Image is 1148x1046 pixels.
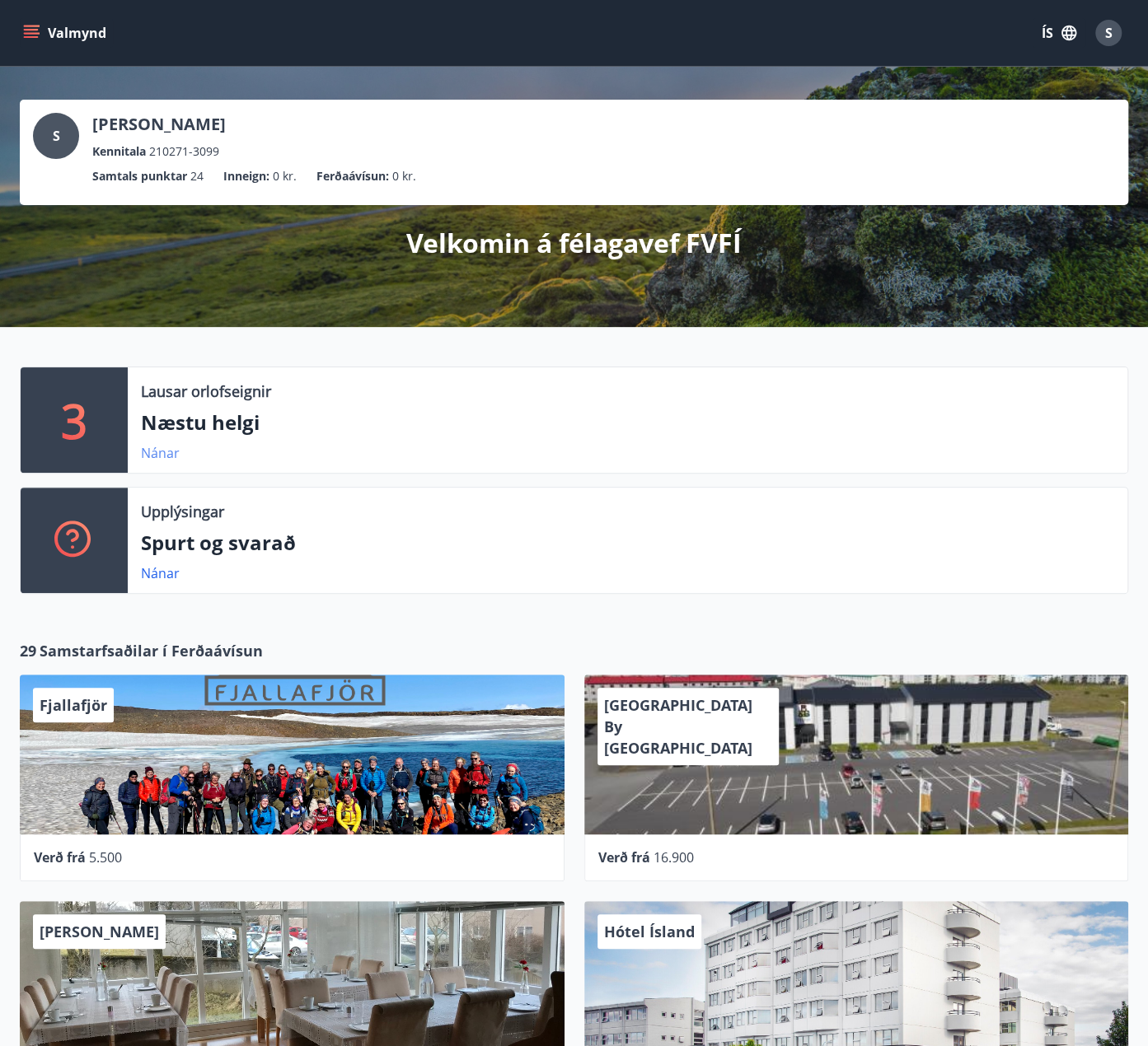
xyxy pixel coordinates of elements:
p: Ferðaávísun : [316,167,389,185]
span: Verð frá [34,848,86,866]
p: Velkomin á félagavef FVFÍ [406,225,742,261]
a: Nánar [141,564,180,582]
span: 210271-3099 [149,142,219,161]
p: Næstu helgi [141,409,1114,437]
p: Inneign : [223,167,269,185]
p: Lausar orlofseignir [141,381,271,402]
button: ÍS [1033,18,1085,48]
span: 16.900 [654,848,694,866]
p: 3 [61,389,87,451]
span: [PERSON_NAME] [40,922,159,941]
button: S [1089,13,1128,53]
span: 0 kr. [273,167,297,185]
a: Nánar [141,444,180,462]
button: menu [20,18,113,48]
p: Spurt og svarað [141,529,1114,557]
span: Hótel Ísland [604,922,695,941]
span: S [53,127,60,145]
span: [GEOGRAPHIC_DATA] By [GEOGRAPHIC_DATA] [604,695,752,758]
p: Kennitala [92,142,146,161]
p: [PERSON_NAME] [92,113,226,136]
span: 29 [20,640,36,661]
span: Fjallafjör [40,695,107,715]
span: Verð frá [598,848,650,866]
span: 0 kr. [392,167,416,185]
span: 24 [190,167,204,185]
p: Upplýsingar [141,501,224,522]
span: Samstarfsaðilar í Ferðaávísun [40,640,263,661]
span: S [1105,24,1113,42]
p: Samtals punktar [92,167,187,185]
span: 5.500 [89,848,122,866]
